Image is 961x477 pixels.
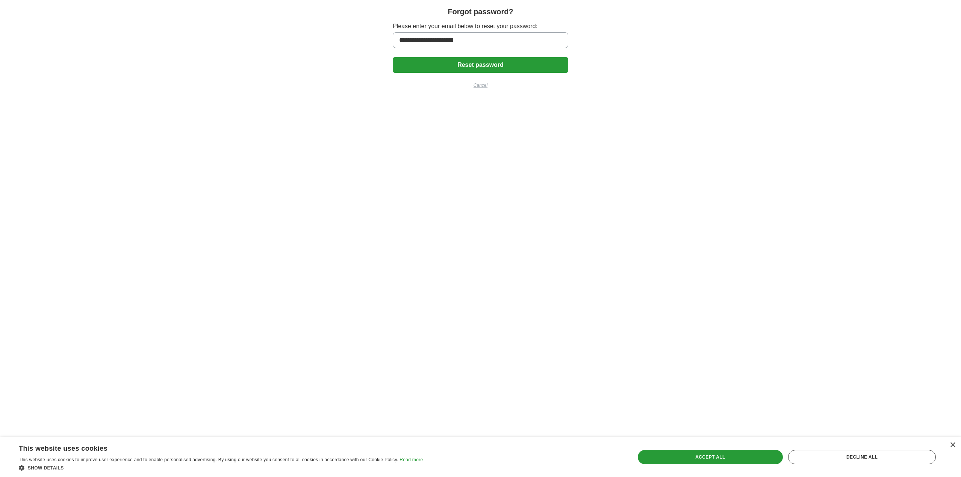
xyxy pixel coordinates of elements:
div: Accept all [638,450,783,464]
div: Show details [19,464,423,471]
a: Cancel [393,82,568,89]
label: Please enter your email below to reset your password: [393,22,568,31]
a: Read more, opens a new window [400,457,423,462]
span: Show details [28,465,64,471]
div: Decline all [788,450,936,464]
div: This website uses cookies [19,442,404,453]
button: Reset password [393,57,568,73]
div: Close [950,442,955,448]
span: This website uses cookies to improve user experience and to enable personalised advertising. By u... [19,457,398,462]
h1: Forgot password? [448,6,513,17]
